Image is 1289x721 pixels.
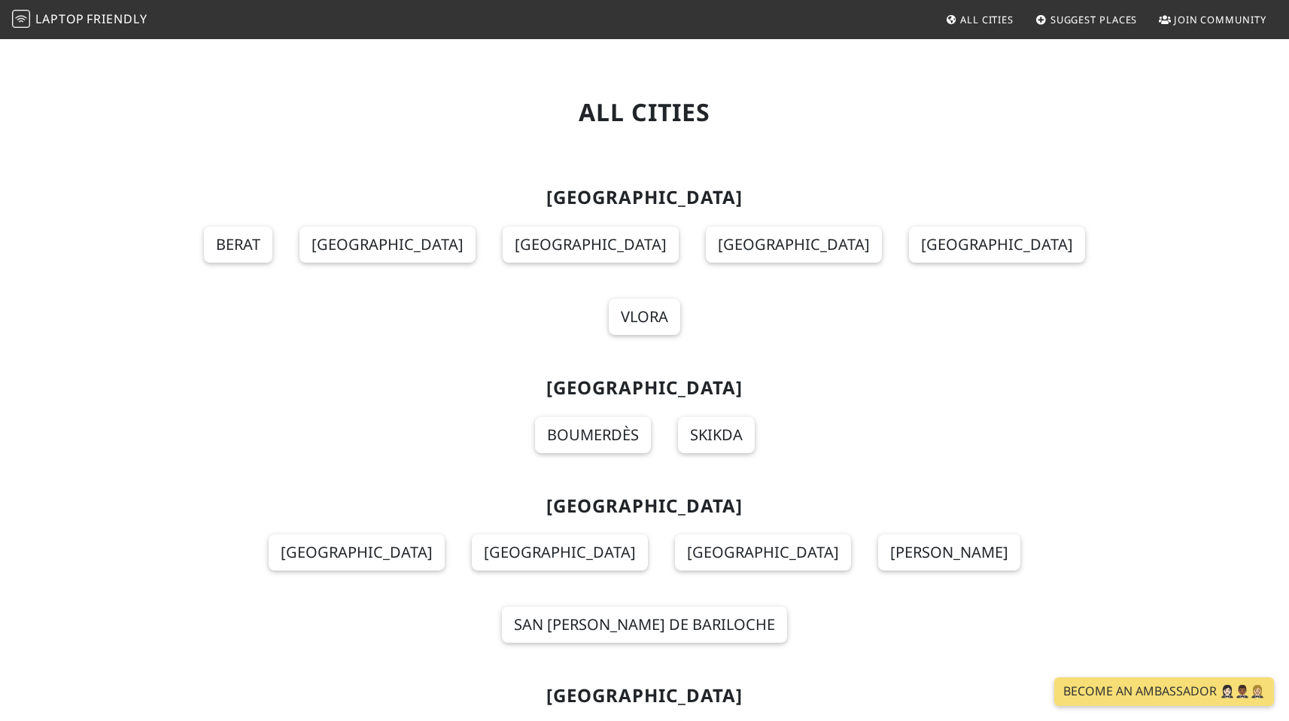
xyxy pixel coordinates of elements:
[35,11,84,27] span: Laptop
[12,7,147,33] a: LaptopFriendly LaptopFriendly
[609,299,680,335] a: Vlora
[939,6,1020,33] a: All Cities
[269,534,445,570] a: [GEOGRAPHIC_DATA]
[706,227,882,263] a: [GEOGRAPHIC_DATA]
[502,607,787,643] a: San [PERSON_NAME] de Bariloche
[1029,6,1144,33] a: Suggest Places
[87,11,147,27] span: Friendly
[535,417,651,453] a: Boumerdès
[12,10,30,28] img: LaptopFriendly
[472,534,648,570] a: [GEOGRAPHIC_DATA]
[1054,677,1274,706] a: Become an Ambassador 🤵🏻‍♀️🤵🏾‍♂️🤵🏼‍♀️
[157,98,1132,126] h1: All Cities
[1050,13,1138,26] span: Suggest Places
[157,495,1132,517] h2: [GEOGRAPHIC_DATA]
[878,534,1020,570] a: [PERSON_NAME]
[960,13,1014,26] span: All Cities
[675,534,851,570] a: [GEOGRAPHIC_DATA]
[1174,13,1266,26] span: Join Community
[157,685,1132,707] h2: [GEOGRAPHIC_DATA]
[157,377,1132,399] h2: [GEOGRAPHIC_DATA]
[299,227,476,263] a: [GEOGRAPHIC_DATA]
[678,417,755,453] a: Skikda
[1153,6,1272,33] a: Join Community
[204,227,272,263] a: Berat
[503,227,679,263] a: [GEOGRAPHIC_DATA]
[909,227,1085,263] a: [GEOGRAPHIC_DATA]
[157,187,1132,208] h2: [GEOGRAPHIC_DATA]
